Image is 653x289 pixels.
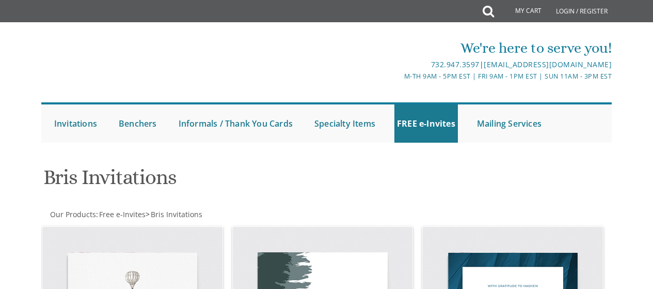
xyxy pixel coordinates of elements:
div: : [41,209,327,220]
span: Bris Invitations [151,209,202,219]
a: My Cart [493,1,549,22]
a: Mailing Services [474,104,544,143]
a: Specialty Items [312,104,378,143]
a: Invitations [52,104,100,143]
span: Free e-Invites [99,209,146,219]
div: | [232,58,612,71]
a: 732.947.3597 [431,59,480,69]
a: Informals / Thank You Cards [176,104,295,143]
h1: Bris Invitations [43,166,416,196]
a: Bris Invitations [150,209,202,219]
a: Our Products [49,209,96,219]
a: Benchers [116,104,160,143]
div: M-Th 9am - 5pm EST | Fri 9am - 1pm EST | Sun 11am - 3pm EST [232,71,612,82]
a: FREE e-Invites [394,104,458,143]
a: Free e-Invites [98,209,146,219]
a: [EMAIL_ADDRESS][DOMAIN_NAME] [484,59,612,69]
span: > [146,209,202,219]
div: We're here to serve you! [232,38,612,58]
